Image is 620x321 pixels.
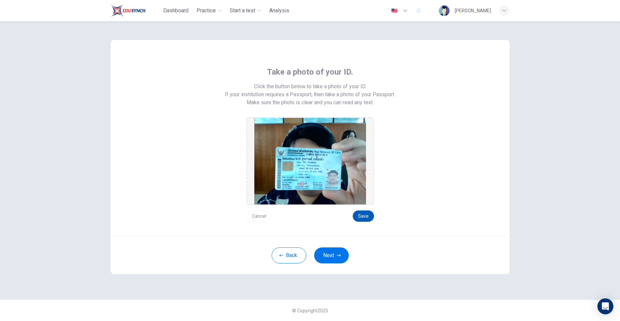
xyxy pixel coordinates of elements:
button: Cancel [246,210,272,222]
span: © Copyright 2025 [292,308,328,313]
a: Train Test logo [111,4,161,17]
button: Back [272,247,306,263]
button: Practice [194,5,224,17]
div: [PERSON_NAME] [455,7,491,15]
span: Analysis [269,7,289,15]
span: Dashboard [163,7,188,15]
img: en [390,8,399,13]
img: preview screemshot [254,118,366,204]
img: Profile picture [439,5,449,16]
button: Start a test [227,5,264,17]
div: Open Intercom Messenger [597,298,613,314]
span: Practice [196,7,216,15]
button: Analysis [267,5,292,17]
button: Save [353,210,374,222]
button: Next [314,247,349,263]
span: Start a test [230,7,255,15]
button: Dashboard [161,5,191,17]
span: Take a photo of your ID. [267,67,353,77]
span: Make sure the photo is clear and you can read any text. [247,99,374,107]
img: Train Test logo [111,4,146,17]
span: Click the button below to take a photo of your ID. If your institution requires a Passport, then ... [225,83,395,99]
